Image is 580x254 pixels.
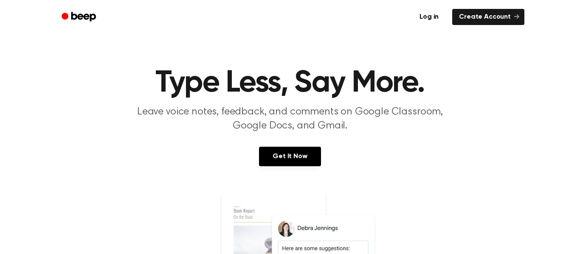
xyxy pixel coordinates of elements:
a: Create Account [452,9,524,25]
a: Beep [56,9,104,25]
h1: Type Less, Say More. [73,68,507,98]
a: Get It Now [259,147,321,166]
a: Log in [411,7,447,27]
p: Leave voice notes, feedback, and comments on Google Classroom, Google Docs, and Gmail. [127,105,453,133]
